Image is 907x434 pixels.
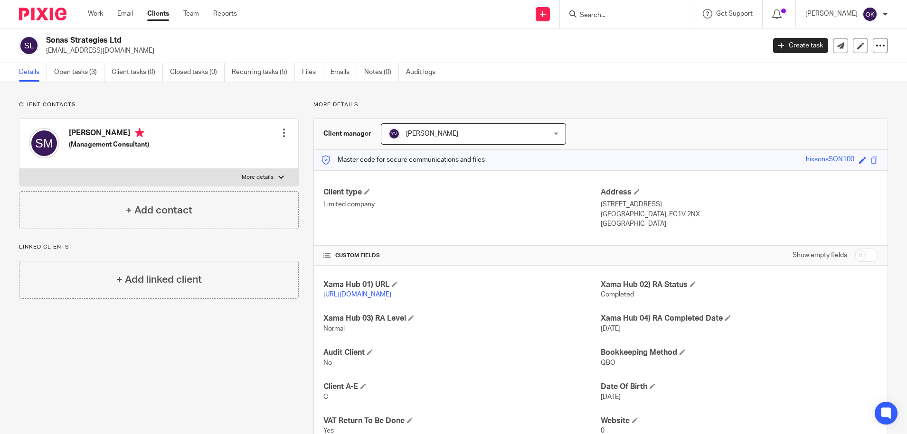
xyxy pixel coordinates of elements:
[601,210,878,219] p: [GEOGRAPHIC_DATA], EC1V 2NX
[46,36,616,46] h2: Sonas Strategies Ltd
[54,63,104,82] a: Open tasks (3)
[406,63,443,82] a: Audit logs
[323,187,601,197] h4: Client type
[579,11,664,20] input: Search
[601,348,878,358] h4: Bookkeeping Method
[170,63,225,82] a: Closed tasks (0)
[862,7,878,22] img: svg%3E
[406,130,458,137] span: [PERSON_NAME]
[601,360,615,366] span: QBO
[29,128,59,158] img: svg%3E
[323,325,345,332] span: Normal
[601,280,878,290] h4: Xama Hub 02) RA Status
[19,243,299,251] p: Linked clients
[19,36,39,55] img: svg%3E
[601,416,878,426] h4: Website
[364,63,399,82] a: Notes (0)
[716,10,753,17] span: Get Support
[323,427,334,434] span: Yes
[601,219,878,229] p: [GEOGRAPHIC_DATA]
[126,203,192,218] h4: + Add contact
[323,348,601,358] h4: Audit Client
[135,128,144,138] i: Primary
[323,394,328,400] span: C
[601,200,878,209] p: [STREET_ADDRESS]
[323,382,601,392] h4: Client A-E
[19,8,66,20] img: Pixie
[601,394,621,400] span: [DATE]
[323,360,332,366] span: No
[601,325,621,332] span: [DATE]
[69,140,149,149] h5: (Management Consultant)
[213,9,237,18] a: Reports
[601,187,878,197] h4: Address
[232,63,295,82] a: Recurring tasks (5)
[88,9,103,18] a: Work
[112,63,163,82] a: Client tasks (0)
[331,63,357,82] a: Emails
[805,9,858,18] p: [PERSON_NAME]
[601,382,878,392] h4: Date Of Birth
[242,174,274,181] p: More details
[19,101,299,109] p: Client contacts
[601,291,634,298] span: Completed
[806,155,854,166] div: hixsonsSON100
[183,9,199,18] a: Team
[323,416,601,426] h4: VAT Return To Be Done
[323,291,391,298] a: [URL][DOMAIN_NAME]
[601,427,605,434] span: 0
[773,38,828,53] a: Create task
[323,252,601,259] h4: CUSTOM FIELDS
[323,200,601,209] p: Limited company
[302,63,323,82] a: Files
[323,314,601,323] h4: Xama Hub 03) RA Level
[388,128,400,139] img: svg%3E
[69,128,149,140] h4: [PERSON_NAME]
[793,250,847,260] label: Show empty fields
[147,9,169,18] a: Clients
[117,9,133,18] a: Email
[323,129,371,139] h3: Client manager
[601,314,878,323] h4: Xama Hub 04) RA Completed Date
[313,101,888,109] p: More details
[321,155,485,165] p: Master code for secure communications and files
[116,272,202,287] h4: + Add linked client
[46,46,759,55] p: [EMAIL_ADDRESS][DOMAIN_NAME]
[323,280,601,290] h4: Xama Hub 01) URL
[19,63,47,82] a: Details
